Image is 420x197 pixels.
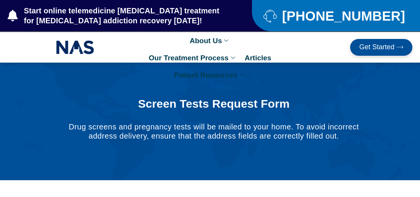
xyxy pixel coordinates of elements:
a: Articles [241,49,275,66]
a: [PHONE_NUMBER] [263,9,401,23]
span: [PHONE_NUMBER] [280,11,405,21]
span: Start online telemedicine [MEDICAL_DATA] treatment for [MEDICAL_DATA] addiction recovery [DATE]! [22,6,222,26]
a: About Us [186,32,234,49]
p: Drug screens and pregnancy tests will be mailed to your home. To avoid incorrect address delivery... [59,122,369,140]
span: Get Started [359,44,394,51]
a: Get Started [350,39,412,56]
h1: Screen Tests Request Form [59,97,369,111]
a: Start online telemedicine [MEDICAL_DATA] treatment for [MEDICAL_DATA] addiction recovery [DATE]! [8,6,221,26]
img: NAS_email_signature-removebg-preview.png [56,39,94,56]
a: Patient Resources [170,66,250,84]
a: Our Treatment Process [145,49,241,66]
